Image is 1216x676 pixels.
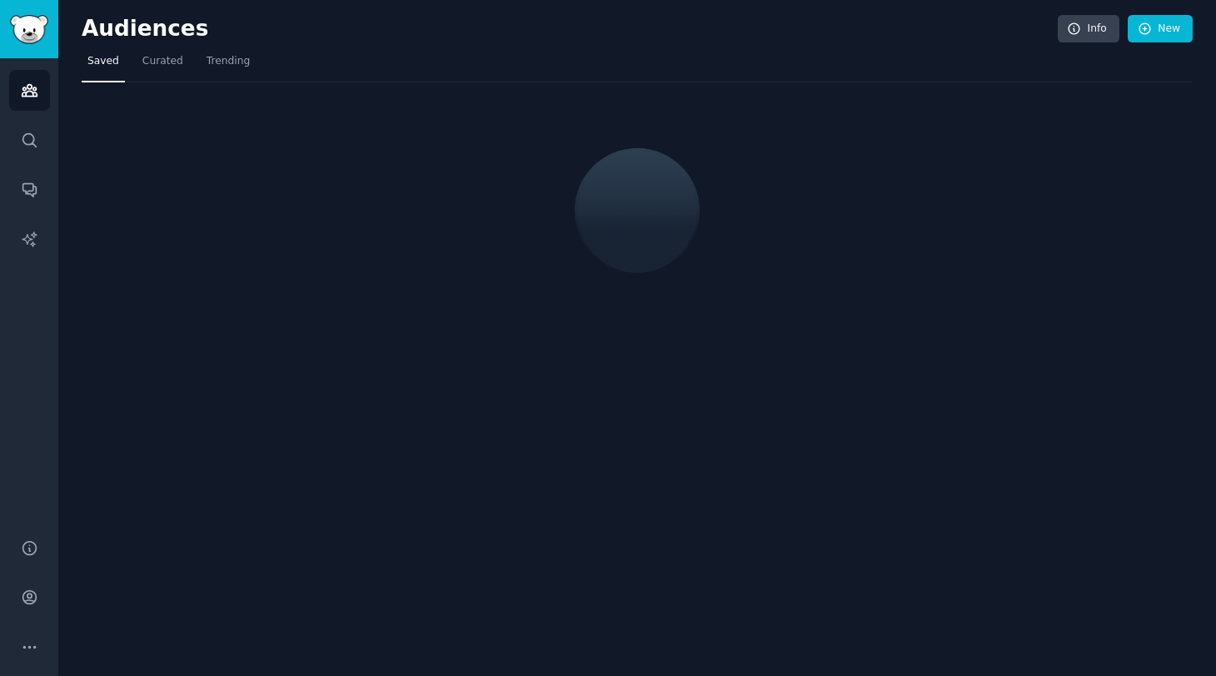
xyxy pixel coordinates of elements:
[82,48,125,82] a: Saved
[142,54,183,69] span: Curated
[201,48,256,82] a: Trending
[10,15,48,44] img: GummySearch logo
[137,48,189,82] a: Curated
[1058,15,1119,43] a: Info
[87,54,119,69] span: Saved
[207,54,250,69] span: Trending
[82,16,1058,42] h2: Audiences
[1128,15,1193,43] a: New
